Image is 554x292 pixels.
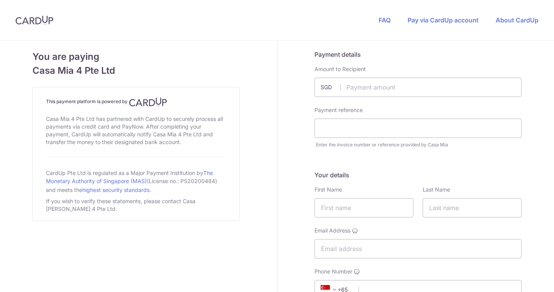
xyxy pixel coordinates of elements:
[46,166,226,196] div: CardUp Pte Ltd is regulated as a Major Payment Institution by (License no.: PS20200484) and meets...
[314,106,363,114] label: Payment reference
[316,141,522,149] div: Enter the invoice number or reference provided by Casa Mia
[501,269,546,288] iframe: ウィジェットを開いて詳しい情報を確認できます
[314,239,522,258] input: Email address
[423,198,522,217] input: Last name
[314,50,522,59] h5: Payment details
[379,16,391,24] a: FAQ
[32,64,240,78] span: Casa Mia 4 Pte Ltd
[321,83,341,91] span: SGD
[46,196,226,214] div: If you wish to verify these statements, please contact Casa [PERSON_NAME] 4 Pte Ltd.
[496,16,539,24] a: About CardUp
[314,78,522,97] input: Payment amount
[408,16,479,24] a: Pay via CardUp account
[314,170,522,180] h5: Your details
[314,227,350,234] span: Email Address
[314,186,342,194] label: First Name
[129,97,167,107] img: CardUp
[314,198,413,217] input: First name
[46,97,226,107] h4: This payment platform is powered by
[423,186,450,194] label: Last Name
[32,50,240,64] span: You are paying
[15,15,53,25] img: CardUp
[314,268,352,275] span: Phone Number
[82,187,150,193] a: highest security standards
[46,114,226,148] div: Casa Mia 4 Pte Ltd has partnered with CardUp to securely process all payments via credit card and...
[314,65,366,73] label: Amount to Recipient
